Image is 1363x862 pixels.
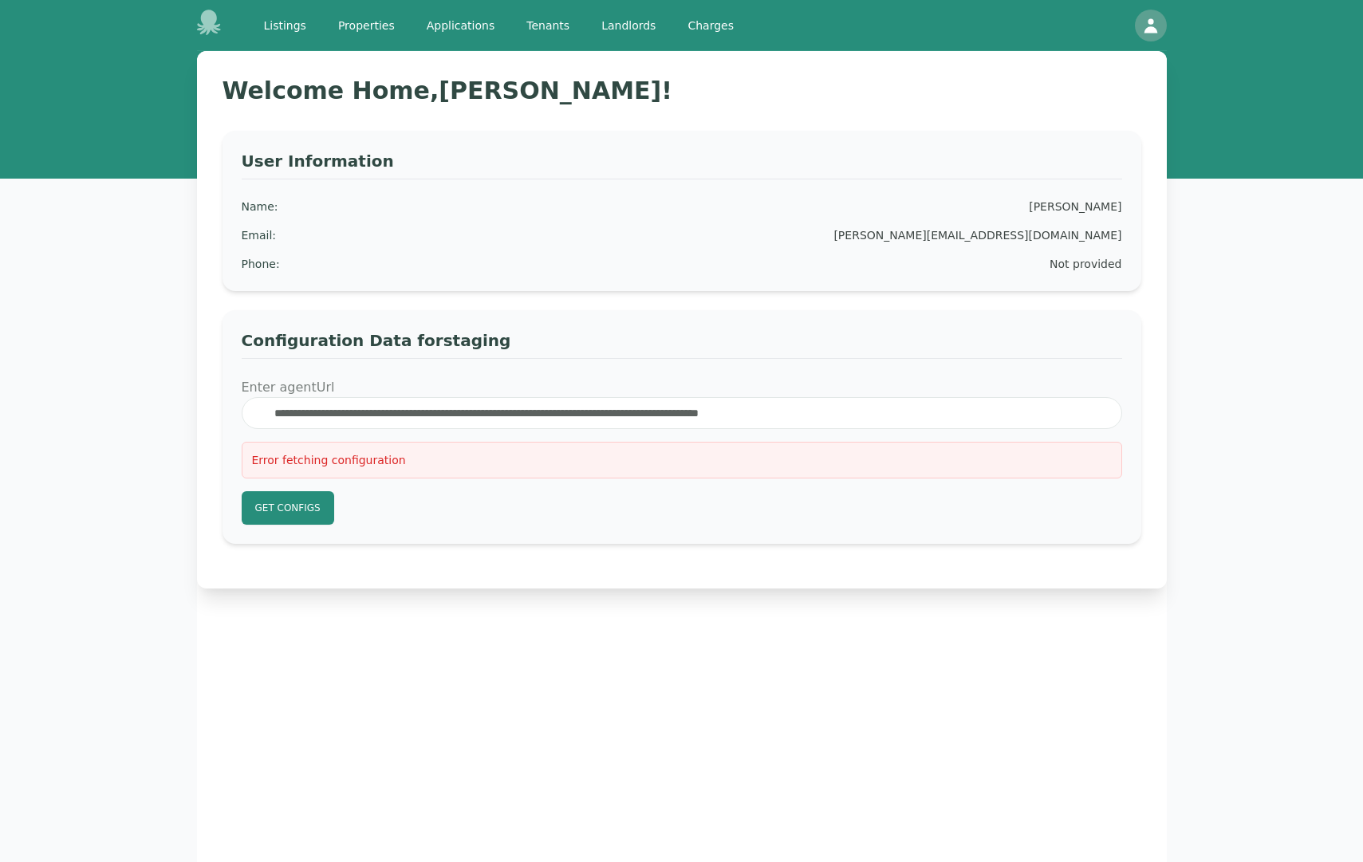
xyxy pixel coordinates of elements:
[242,150,1122,179] h3: User Information
[242,491,334,525] button: Get Configs
[417,11,505,40] a: Applications
[242,199,278,215] div: Name :
[833,227,1121,243] div: [PERSON_NAME][EMAIL_ADDRESS][DOMAIN_NAME]
[254,11,316,40] a: Listings
[517,11,579,40] a: Tenants
[242,329,1122,359] h3: Configuration Data for staging
[242,442,1122,478] div: Error fetching configuration
[1050,256,1121,272] div: Not provided
[242,256,280,272] div: Phone :
[678,11,743,40] a: Charges
[242,227,277,243] div: Email :
[223,77,1141,105] h1: Welcome Home, [PERSON_NAME] !
[242,378,1122,397] p: Enter agentUrl
[592,11,665,40] a: Landlords
[329,11,404,40] a: Properties
[1029,199,1121,215] div: [PERSON_NAME]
